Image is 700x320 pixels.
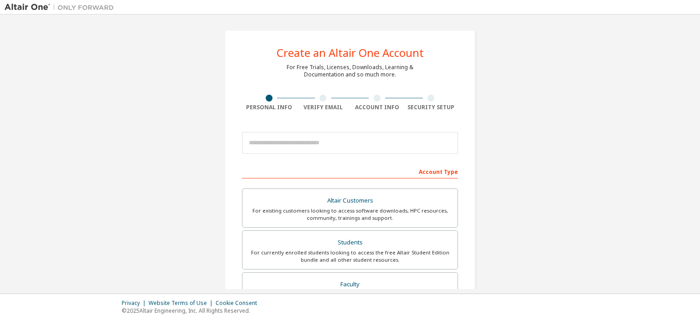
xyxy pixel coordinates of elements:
div: For existing customers looking to access software downloads, HPC resources, community, trainings ... [248,207,452,222]
p: © 2025 Altair Engineering, Inc. All Rights Reserved. [122,307,262,315]
div: Account Info [350,104,404,111]
div: Cookie Consent [216,300,262,307]
div: Altair Customers [248,194,452,207]
img: Altair One [5,3,118,12]
div: Students [248,236,452,249]
div: Verify Email [296,104,350,111]
div: Website Terms of Use [149,300,216,307]
div: For Free Trials, Licenses, Downloads, Learning & Documentation and so much more. [287,64,413,78]
div: Personal Info [242,104,296,111]
div: Security Setup [404,104,458,111]
div: For currently enrolled students looking to access the free Altair Student Edition bundle and all ... [248,249,452,264]
div: Faculty [248,278,452,291]
div: Account Type [242,164,458,178]
div: Create an Altair One Account [277,47,424,58]
div: Privacy [122,300,149,307]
